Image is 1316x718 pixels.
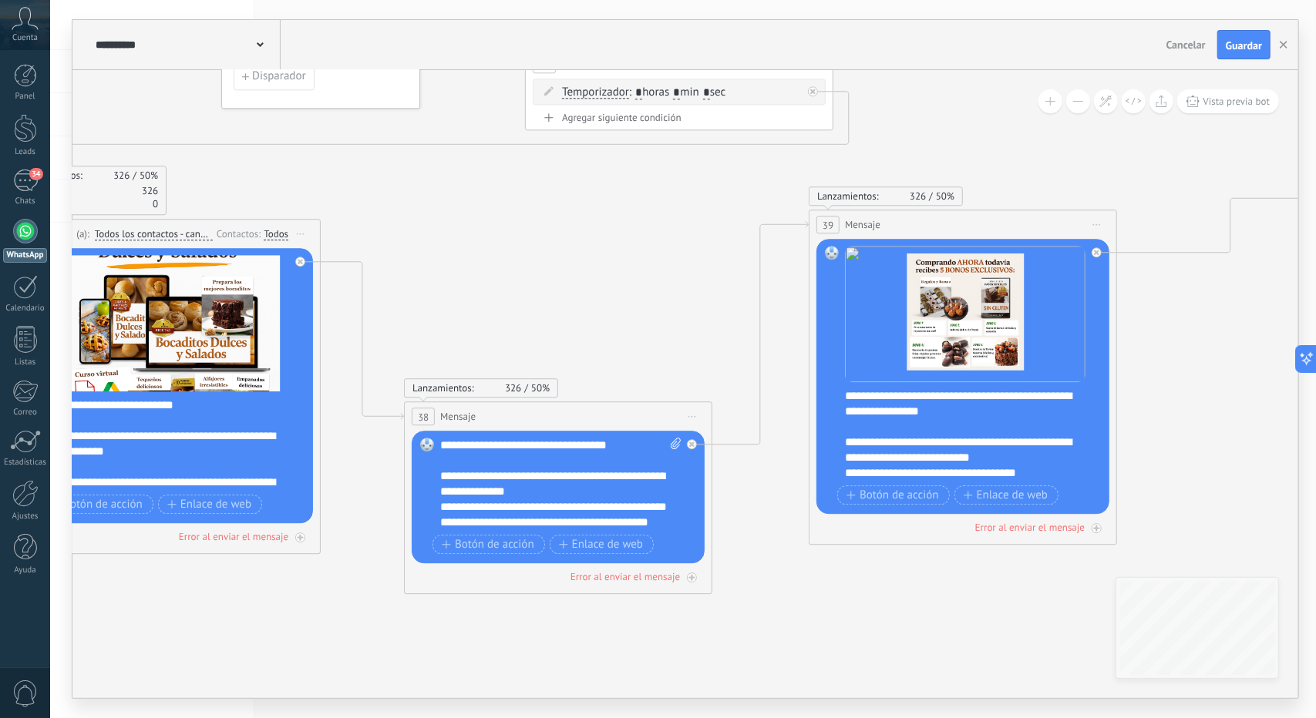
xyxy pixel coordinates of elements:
button: Enlace de web [954,485,1059,505]
span: 38 [418,411,429,424]
span: Lanzamientos: [21,169,82,182]
button: Disparador [234,62,314,90]
div: Agregar siguiente condición [533,111,826,124]
div: Panel [3,92,48,102]
button: Vista previa bot [1177,89,1280,113]
span: Disparador [252,71,305,82]
button: Botón de acción [432,535,545,554]
div: Calendario [3,304,48,314]
img: 889088a2-46ab-4de5-9e29-6e8b302deaff [845,246,1085,382]
div: Contactos: [217,226,264,241]
span: Lanzamientos: [817,190,879,203]
div: Error al enviar el mensaje [975,521,1085,534]
span: 326 [113,169,140,182]
span: Botón de acción [50,498,143,511]
span: 39 [823,219,833,232]
span: 326 [505,381,531,394]
span: Guardar [1226,40,1262,51]
span: Botón de acción [442,538,534,551]
span: Enlace de web [167,498,251,511]
span: 34 [29,168,42,180]
button: Enlace de web [158,495,262,514]
span: (a): [76,226,89,241]
span: 326 [910,190,936,203]
span: Botón de acción [846,489,939,502]
div: Listas [3,357,48,367]
div: Chats [3,196,48,206]
span: Lanzamientos: [412,381,474,394]
button: Cancelar [1160,33,1212,56]
span: Vista previa bot [1203,95,1271,108]
span: Todos los contactos - canales seleccionados [95,228,213,240]
span: Pausa [561,57,586,72]
span: 0 [153,197,158,210]
div: Error al enviar el mensaje [570,570,680,583]
span: Mensaje [845,217,880,232]
span: : horas min sec [629,85,725,99]
div: Leads [3,147,48,157]
div: Error al enviar el mensaje [179,530,288,543]
span: Mensaje [440,409,476,424]
span: 50% [531,381,550,394]
button: Guardar [1217,30,1271,59]
span: 50% [140,169,158,182]
button: Enlace de web [550,535,654,554]
span: Enlace de web [559,538,643,551]
span: Temporizador [562,86,629,99]
button: Botón de acción [837,485,950,505]
span: 50% [936,190,954,203]
span: 35 [539,59,550,72]
span: 326 [142,184,158,197]
div: Estadísticas [3,458,48,468]
div: WhatsApp [3,248,47,263]
button: Botón de acción [41,495,153,514]
div: Ayuda [3,565,48,575]
span: Cancelar [1166,38,1206,52]
img: de5b2ba1-0d0e-430e-820b-d69297c4e6ed [49,255,289,391]
div: Ajustes [3,512,48,522]
div: Correo [3,408,48,418]
div: Todos [264,228,288,240]
span: Cuenta [12,33,38,43]
span: Enlace de web [964,489,1048,502]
